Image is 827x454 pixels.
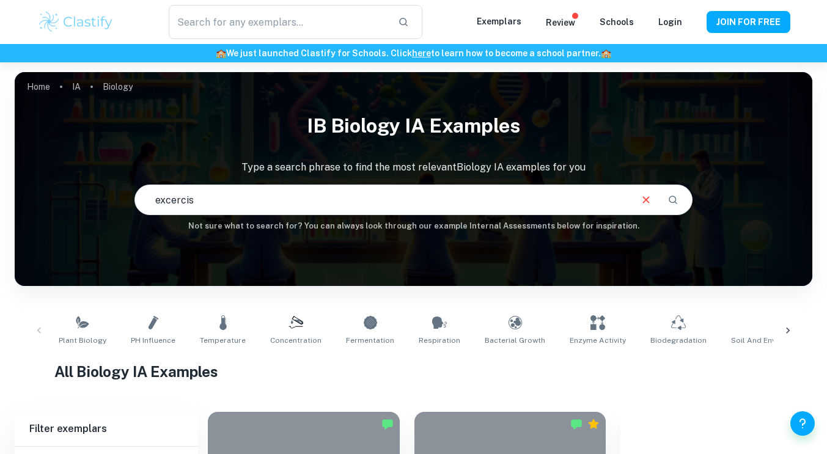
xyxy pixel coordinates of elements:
[200,335,246,346] span: Temperature
[600,17,634,27] a: Schools
[634,188,658,211] button: Clear
[477,15,521,28] p: Exemplars
[169,5,388,39] input: Search for any exemplars...
[485,335,545,346] span: Bacterial Growth
[658,17,682,27] a: Login
[27,78,50,95] a: Home
[15,106,812,145] h1: IB Biology IA examples
[216,48,226,58] span: 🏫
[381,418,394,430] img: Marked
[15,412,198,446] h6: Filter exemplars
[587,418,600,430] div: Premium
[54,361,773,383] h1: All Biology IA Examples
[601,48,611,58] span: 🏫
[131,335,175,346] span: pH Influence
[72,78,81,95] a: IA
[570,418,583,430] img: Marked
[663,189,683,210] button: Search
[346,335,394,346] span: Fermentation
[650,335,707,346] span: Biodegradation
[59,335,106,346] span: Plant Biology
[412,48,431,58] a: here
[570,335,626,346] span: Enzyme Activity
[135,183,630,217] input: E.g. photosynthesis, coffee and protein, HDI and diabetes...
[790,411,815,436] button: Help and Feedback
[103,80,133,93] p: Biology
[270,335,322,346] span: Concentration
[15,160,812,175] p: Type a search phrase to find the most relevant Biology IA examples for you
[707,11,790,33] button: JOIN FOR FREE
[546,16,575,29] p: Review
[2,46,825,60] h6: We just launched Clastify for Schools. Click to learn how to become a school partner.
[419,335,460,346] span: Respiration
[15,220,812,232] h6: Not sure what to search for? You can always look through our example Internal Assessments below f...
[37,10,115,34] img: Clastify logo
